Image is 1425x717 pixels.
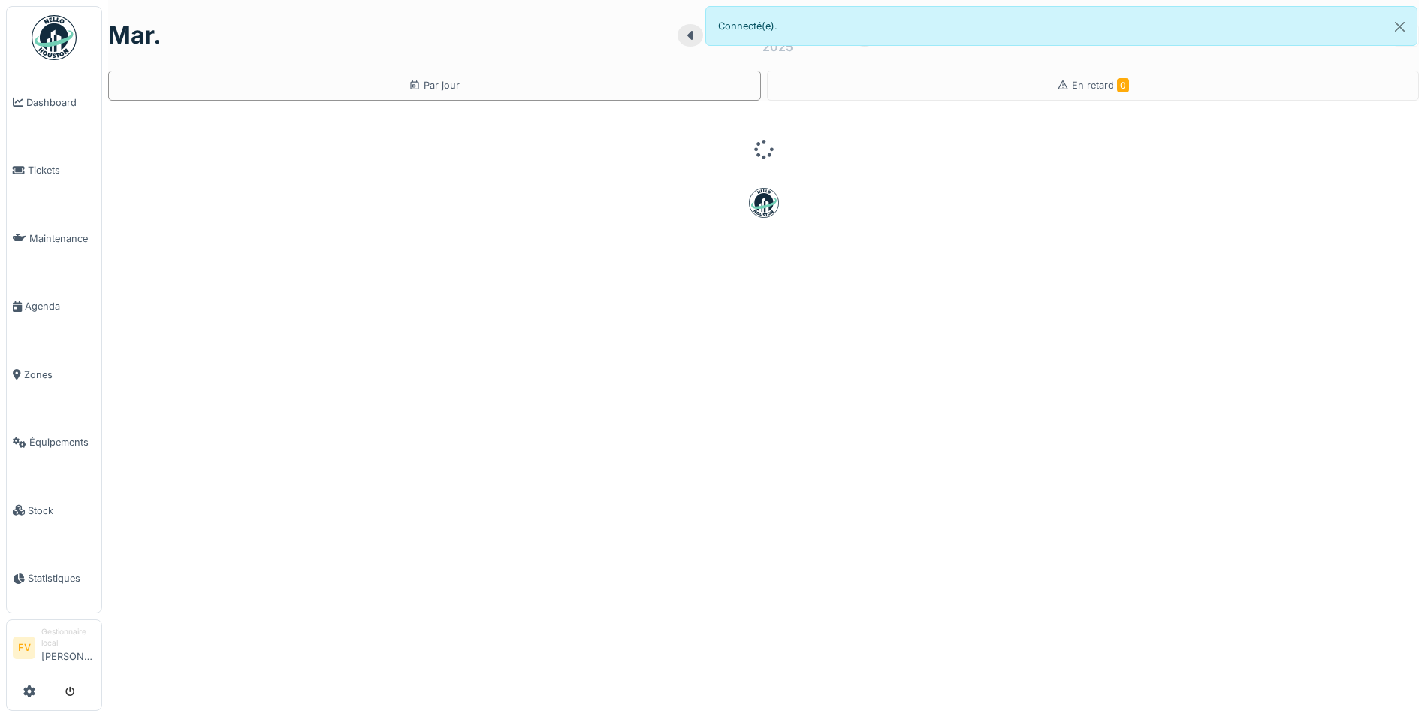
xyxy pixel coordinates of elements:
a: Agenda [7,273,101,341]
span: Agenda [25,299,95,313]
div: Gestionnaire local [41,626,95,649]
a: Stock [7,476,101,545]
img: Badge_color-CXgf-gQk.svg [32,15,77,60]
span: 0 [1117,78,1129,92]
span: Maintenance [29,231,95,246]
img: badge-BVDL4wpA.svg [749,188,779,218]
a: Équipements [7,409,101,477]
div: Connecté(e). [705,6,1418,46]
a: Zones [7,340,101,409]
li: FV [13,637,35,659]
div: 2025 [762,38,793,56]
span: Équipements [29,435,95,449]
a: Tickets [7,137,101,205]
span: Zones [24,368,95,382]
a: Maintenance [7,204,101,273]
span: Stock [28,504,95,518]
span: Statistiques [28,571,95,585]
h1: mar. [108,21,162,50]
span: Dashboard [26,95,95,110]
span: Tickets [28,163,95,177]
a: Dashboard [7,68,101,137]
li: [PERSON_NAME] [41,626,95,670]
a: FV Gestionnaire local[PERSON_NAME] [13,626,95,673]
a: Statistiques [7,545,101,613]
button: Close [1383,7,1417,47]
div: Par jour [409,78,460,92]
span: En retard [1072,80,1129,91]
